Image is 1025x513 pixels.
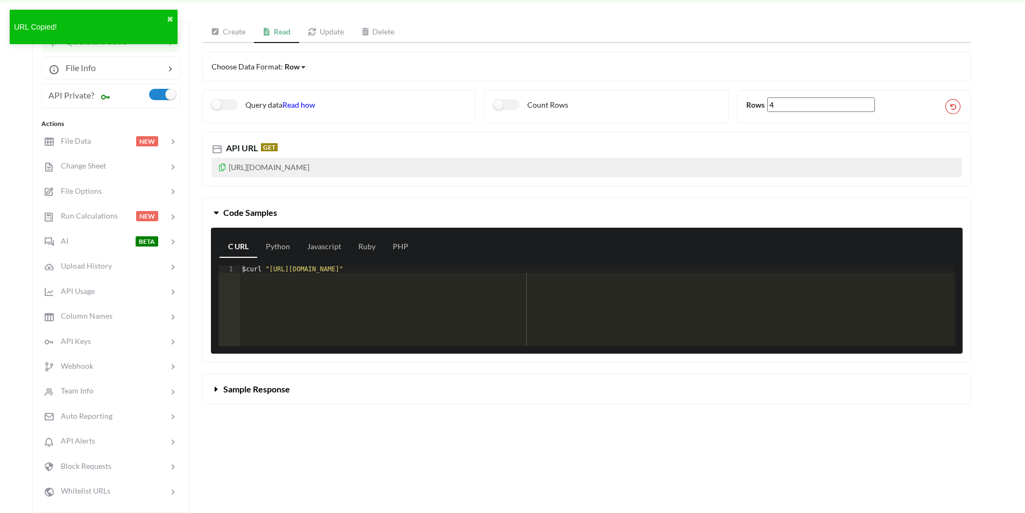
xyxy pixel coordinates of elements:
span: GET [261,143,278,151]
label: Count Rows [493,99,568,110]
span: File Info [59,62,96,73]
span: Choose Data Format: [211,62,307,71]
a: Delete [352,22,404,43]
div: URL Copied! [14,22,167,33]
span: API URL [224,143,258,153]
a: Update [299,22,352,43]
span: Auto Reporting [54,411,112,420]
a: Create [202,22,254,43]
button: close [167,14,173,25]
span: File Data [54,136,91,145]
span: Block Requests [54,461,111,470]
span: Read how [282,100,315,109]
span: NEW [136,136,158,146]
span: API Keys [54,336,91,346]
button: Code Samples [203,198,971,228]
label: Query data [211,99,282,110]
a: Python [257,236,299,258]
a: Read [254,22,300,43]
a: C URL [220,236,257,258]
span: API Usage [54,286,95,296]
span: Column Names [54,311,112,320]
span: BETA [136,236,158,247]
div: Row [285,61,300,72]
button: Sample Response [203,374,971,404]
span: Sample Response [223,384,290,394]
b: Rows [746,100,765,109]
a: Javascript [299,236,350,258]
span: Code Samples [223,207,277,217]
span: Change Sheet [54,161,106,170]
span: Upload History [54,261,112,270]
span: Run Calculations [54,211,118,220]
span: Whitelist URLs [54,486,110,495]
span: NEW [136,211,158,221]
a: PHP [384,236,417,258]
span: API Alerts [54,436,95,445]
span: Team Info [54,386,94,395]
a: Ruby [350,236,384,258]
span: File Options [54,186,102,195]
p: [URL][DOMAIN_NAME] [211,158,962,177]
span: Webhook [54,361,93,370]
span: API Private? [48,90,94,100]
span: AI [54,236,68,245]
div: 1 [218,265,240,273]
div: Actions [41,119,180,129]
